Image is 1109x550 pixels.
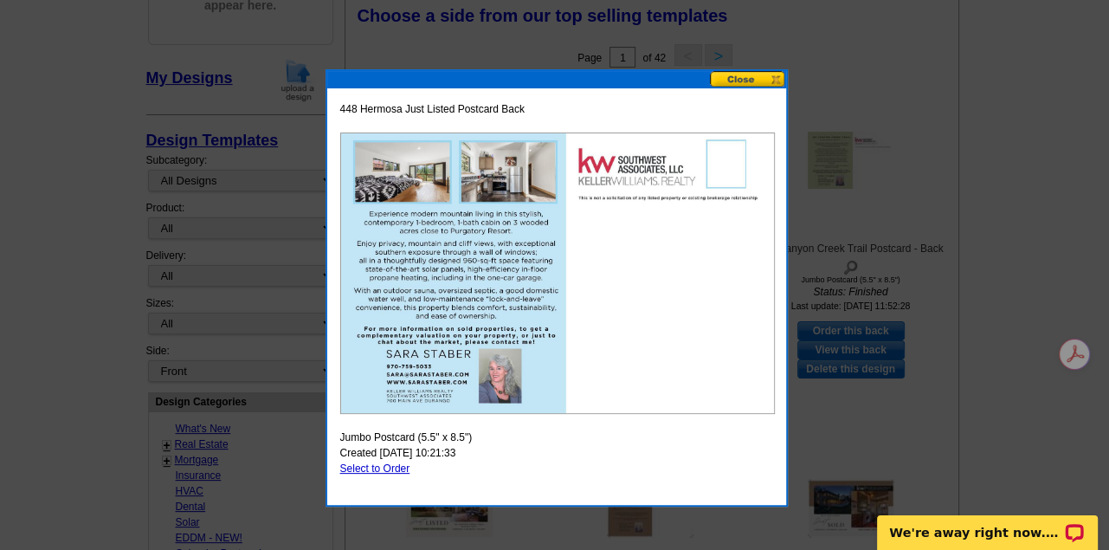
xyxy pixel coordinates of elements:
a: Select to Order [340,463,410,475]
span: 448 Hermosa Just Listed Postcard Back [340,101,525,117]
iframe: LiveChat chat widget [866,495,1109,550]
span: Created [DATE] 10:21:33 [340,445,456,461]
img: large-thumb.jpg [340,133,775,414]
span: Jumbo Postcard (5.5" x 8.5") [340,430,473,445]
